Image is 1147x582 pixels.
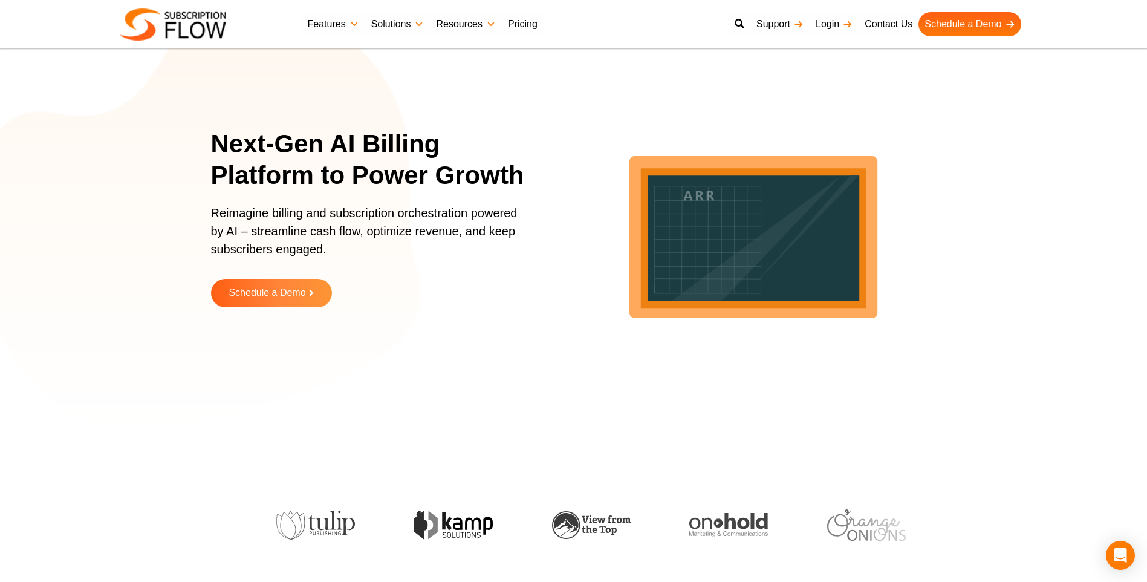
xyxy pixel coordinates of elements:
a: Login [810,12,859,36]
img: tulip-publishing [276,511,355,540]
a: Features [302,12,365,36]
img: onhold-marketing [689,513,768,537]
a: Schedule a Demo [918,12,1021,36]
a: Contact Us [859,12,918,36]
p: Reimagine billing and subscription orchestration powered by AI – streamline cash flow, optimize r... [211,204,525,270]
a: Solutions [365,12,431,36]
a: Pricing [502,12,544,36]
img: view-from-the-top [552,511,631,540]
img: Subscriptionflow [120,8,226,41]
a: Support [750,12,810,36]
div: Open Intercom Messenger [1106,541,1135,570]
img: orange-onions [827,509,906,540]
img: kamp-solution [414,511,493,539]
a: Resources [430,12,501,36]
h1: Next-Gen AI Billing Platform to Power Growth [211,128,541,192]
a: Schedule a Demo [211,279,332,307]
span: Schedule a Demo [229,288,305,298]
